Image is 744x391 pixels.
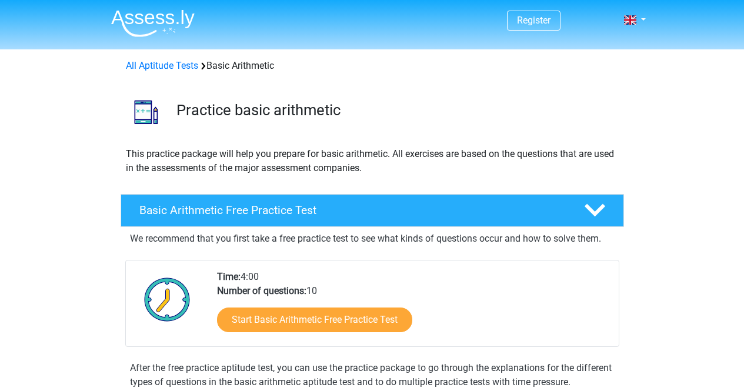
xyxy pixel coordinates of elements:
[517,15,551,26] a: Register
[176,101,615,119] h3: Practice basic arithmetic
[139,203,565,217] h4: Basic Arithmetic Free Practice Test
[126,147,619,175] p: This practice package will help you prepare for basic arithmetic. All exercises are based on the ...
[130,232,615,246] p: We recommend that you first take a free practice test to see what kinds of questions occur and ho...
[217,271,241,282] b: Time:
[217,308,412,332] a: Start Basic Arithmetic Free Practice Test
[121,87,171,137] img: basic arithmetic
[125,361,619,389] div: After the free practice aptitude test, you can use the practice package to go through the explana...
[121,59,623,73] div: Basic Arithmetic
[116,194,629,227] a: Basic Arithmetic Free Practice Test
[138,270,197,329] img: Clock
[208,270,618,346] div: 4:00 10
[126,60,198,71] a: All Aptitude Tests
[217,285,306,296] b: Number of questions:
[111,9,195,37] img: Assessly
